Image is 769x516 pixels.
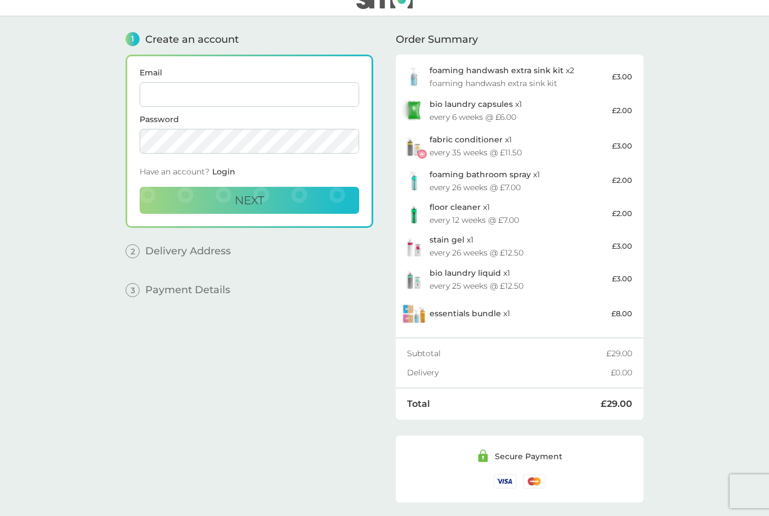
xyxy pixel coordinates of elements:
div: every 25 weeks @ £12.50 [430,282,524,290]
div: every 12 weeks @ £7.00 [430,216,519,224]
span: foaming handwash extra sink kit [430,65,564,75]
div: Total [407,400,601,409]
p: £3.00 [612,240,632,252]
div: £0.00 [611,369,632,376]
span: Create an account [145,34,239,44]
div: Delivery [407,369,611,376]
div: £29.00 [601,400,632,409]
p: x 1 [430,309,510,318]
div: every 26 weeks @ £7.00 [430,183,521,191]
p: x 1 [430,100,522,109]
div: every 6 weeks @ £6.00 [430,113,516,121]
img: /assets/icons/cards/visa.svg [494,474,516,488]
span: 3 [126,283,140,297]
span: Payment Details [145,285,230,295]
div: foaming handwash extra sink kit [430,79,557,87]
div: Secure Payment [495,452,562,460]
p: £8.00 [611,308,632,320]
span: fabric conditioner [430,134,503,145]
div: Subtotal [407,349,606,357]
span: 2 [126,244,140,258]
span: foaming bathroom spray [430,169,531,180]
span: Login [212,167,235,177]
span: Delivery Address [145,246,231,256]
p: x 2 [430,66,574,75]
p: x 1 [430,203,490,212]
img: /assets/icons/cards/mastercard.svg [523,474,546,488]
p: £2.00 [612,105,632,116]
span: bio laundry liquid [430,268,501,278]
p: x 1 [430,170,540,179]
label: Password [140,115,359,123]
p: £2.00 [612,208,632,219]
p: x 1 [430,235,473,244]
p: £3.00 [612,273,632,285]
label: Email [140,69,359,77]
span: Next [235,194,264,207]
p: x 1 [430,135,512,144]
span: essentials bundle [430,308,501,318]
span: bio laundry capsules [430,99,513,109]
span: 1 [126,32,140,46]
span: Order Summary [396,34,478,44]
div: £29.00 [606,349,632,357]
div: every 35 weeks @ £11.50 [430,149,522,156]
p: £3.00 [612,71,632,83]
span: stain gel [430,235,464,245]
p: x 1 [430,268,510,277]
p: £2.00 [612,174,632,186]
div: every 26 weeks @ £12.50 [430,249,524,257]
span: floor cleaner [430,202,481,212]
button: Next [140,187,359,214]
p: £3.00 [612,140,632,152]
div: Have an account? [140,162,359,187]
